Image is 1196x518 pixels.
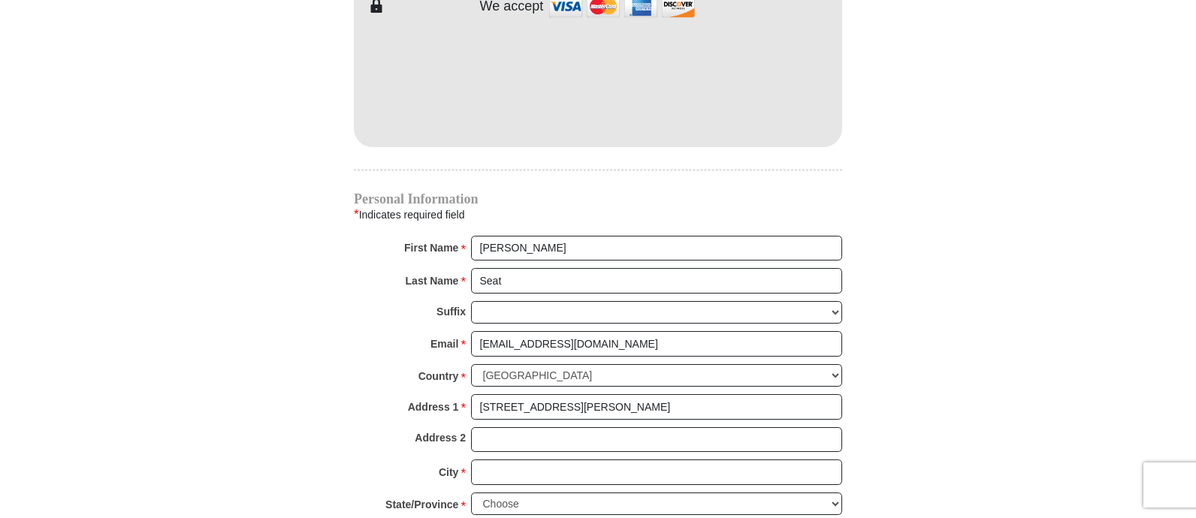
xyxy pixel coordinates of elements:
[385,494,458,515] strong: State/Province
[406,270,459,291] strong: Last Name
[436,301,466,322] strong: Suffix
[354,193,842,205] h4: Personal Information
[404,237,458,258] strong: First Name
[415,427,466,448] strong: Address 2
[354,205,842,224] div: Indicates required field
[418,366,459,387] strong: Country
[430,333,458,354] strong: Email
[439,462,458,483] strong: City
[408,396,459,417] strong: Address 1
